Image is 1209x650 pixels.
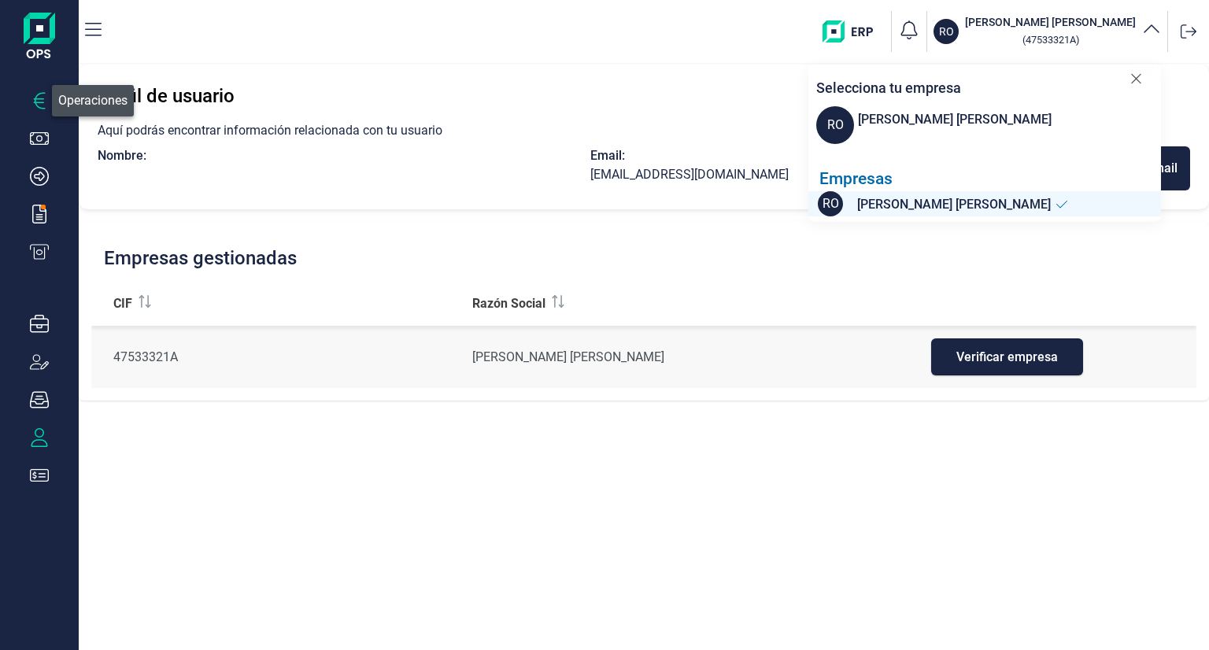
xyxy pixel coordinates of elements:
span: Verificar empresa [956,351,1058,363]
p: Aquí podrás encontrar información relacionada con tu usuario [98,121,1190,140]
span: RO [816,106,854,144]
p: RO [939,24,954,39]
div: 47533321A [113,348,447,367]
button: RO[PERSON_NAME] [PERSON_NAME] (47533321A) [934,14,1161,49]
span: Razón Social [472,294,545,313]
div: [PERSON_NAME] [PERSON_NAME] [472,348,815,367]
span: RO [818,191,843,216]
button: Verificar empresa [931,338,1083,375]
div: Nombre: [98,146,590,165]
div: Email: [590,146,1083,165]
img: Logo de aplicación [24,13,55,63]
div: [EMAIL_ADDRESS][DOMAIN_NAME] [590,165,1083,184]
span: CIF [113,294,132,313]
h3: Perfil de usuario [98,83,1190,109]
h3: [PERSON_NAME] [PERSON_NAME] [965,14,1136,30]
div: [PERSON_NAME] [PERSON_NAME] [858,110,1052,129]
img: erp [823,20,885,42]
small: Copiar cif [1022,34,1079,46]
h2: Empresas gestionadas [104,247,297,269]
p: Selecciona tu empresa [816,77,961,98]
div: Empresas [819,169,1161,189]
span: [PERSON_NAME] [PERSON_NAME] [857,195,1051,215]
